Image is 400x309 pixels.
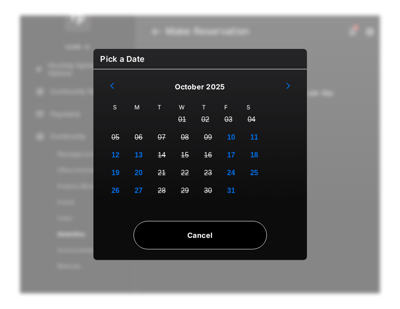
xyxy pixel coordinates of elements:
button: Previous month [104,80,120,93]
button: 0027 October 300th 2025 [127,182,150,200]
button: 0005 October 278th 2025 [104,128,127,146]
button: 0019 October 292nd 2025 [104,164,127,182]
button: 0011 October 284th 2025 [243,128,266,146]
span: T [193,104,215,111]
span: T [149,104,171,111]
h4: October 2025 [175,82,225,91]
button: 0022 October 295th 2025 [174,164,197,182]
button: 0014 October 287th 2025 [150,146,174,164]
button: 0004 October 277th 2025 [240,111,263,128]
button: 0021 October 294th 2025 [150,164,174,182]
button: 0007 October 280th 2025 [150,128,174,146]
h6: Pick a Date [93,49,307,69]
button: 0020 October 293rd 2025 [127,164,150,182]
button: 0009 October 282nd 2025 [197,128,220,146]
button: 0012 October 285th 2025 [104,146,127,164]
button: 0031 October 304th 2025 [220,182,243,200]
button: 0006 October 279th 2025 [127,128,150,146]
span: F [215,104,238,111]
button: 0018 October 291st 2025 [243,146,266,164]
button: 0013 October 286th 2025 [127,146,150,164]
button: 0026 October 299th 2025 [104,182,127,200]
button: 0028 October 301st 2025 [150,182,174,200]
button: 0008 October 281st 2025 [174,128,197,146]
button: 0016 October 289th 2025 [197,146,220,164]
button: 0030 October 303rd 2025 [197,182,220,200]
button: 0001 October 274th 2025 [171,111,194,128]
span: M [126,104,149,111]
button: 0025 October 298th 2025 [243,164,266,182]
button: 0024 October 297th 2025 [220,164,243,182]
span: W [171,104,193,111]
button: 0017 October 290th 2025 [220,146,243,164]
button: 0023 October 296th 2025 [197,164,220,182]
button: 0010 October 283rd 2025 [220,128,243,146]
span: S [104,104,126,111]
button: 0029 October 302nd 2025 [174,182,197,200]
button: 0003 October 276th 2025 [217,111,240,128]
button: 0015 October 288th 2025 [174,146,197,164]
span: S [238,104,260,111]
button: Next month [280,80,296,93]
button: 0002 October 275th 2025 [194,111,217,128]
div: Calendar day picker [104,80,296,214]
button: Cancel [133,221,267,249]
